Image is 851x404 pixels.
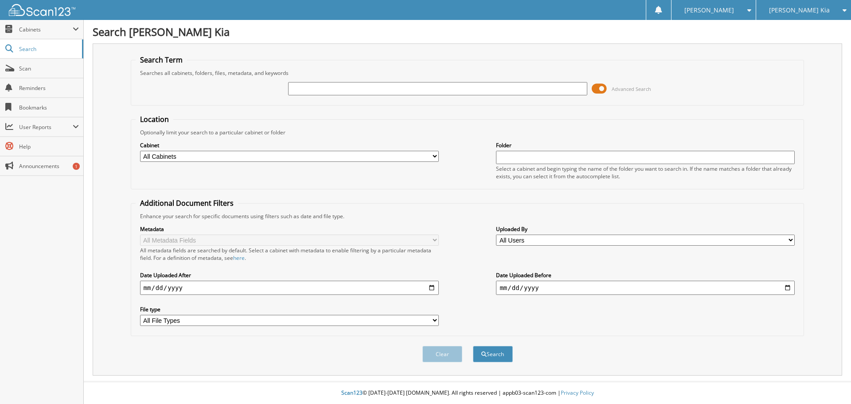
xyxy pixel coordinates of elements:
div: Optionally limit your search to a particular cabinet or folder [136,129,800,136]
span: Advanced Search [612,86,651,92]
div: Select a cabinet and begin typing the name of the folder you want to search in. If the name match... [496,165,795,180]
span: [PERSON_NAME] [684,8,734,13]
label: Metadata [140,225,439,233]
label: Folder [496,141,795,149]
button: Clear [422,346,462,362]
span: Scan123 [341,389,363,396]
input: start [140,281,439,295]
span: Cabinets [19,26,73,33]
div: All metadata fields are searched by default. Select a cabinet with metadata to enable filtering b... [140,247,439,262]
div: © [DATE]-[DATE] [DOMAIN_NAME]. All rights reserved | appb03-scan123-com | [84,382,851,404]
span: [PERSON_NAME] Kia [769,8,830,13]
div: Searches all cabinets, folders, files, metadata, and keywords [136,69,800,77]
span: Help [19,143,79,150]
h1: Search [PERSON_NAME] Kia [93,24,842,39]
a: Privacy Policy [561,389,594,396]
button: Search [473,346,513,362]
label: Date Uploaded After [140,271,439,279]
span: User Reports [19,123,73,131]
span: Announcements [19,162,79,170]
legend: Additional Document Filters [136,198,238,208]
div: Enhance your search for specific documents using filters such as date and file type. [136,212,800,220]
legend: Location [136,114,173,124]
img: scan123-logo-white.svg [9,4,75,16]
span: Search [19,45,78,53]
label: Cabinet [140,141,439,149]
span: Reminders [19,84,79,92]
label: File type [140,306,439,313]
a: here [233,254,245,262]
legend: Search Term [136,55,187,65]
span: Bookmarks [19,104,79,111]
span: Scan [19,65,79,72]
label: Uploaded By [496,225,795,233]
input: end [496,281,795,295]
div: 1 [73,163,80,170]
label: Date Uploaded Before [496,271,795,279]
